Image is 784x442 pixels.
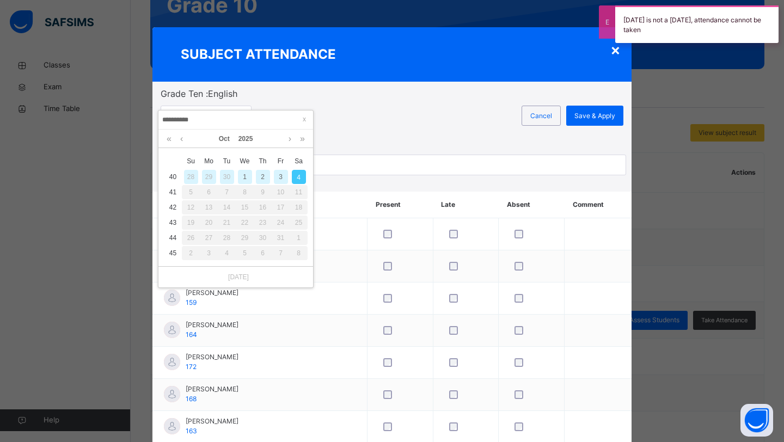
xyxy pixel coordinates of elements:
td: 43 [164,215,182,230]
div: 23 [254,216,272,230]
div: 16 [254,200,272,214]
th: Sat [290,153,308,169]
td: October 6, 2025 [200,185,218,200]
div: 19 [182,216,200,230]
span: 163 [186,427,197,435]
span: 159 [186,298,197,306]
div: 2 [256,170,270,184]
td: 45 [164,245,182,261]
span: Th [254,156,272,166]
div: 14 [218,200,236,214]
div: 30 [254,231,272,245]
div: 5 [182,185,200,199]
span: Cancel [530,111,552,121]
td: October 14, 2025 [218,200,236,215]
td: November 5, 2025 [236,245,254,261]
div: 4 [292,170,306,184]
td: October 8, 2025 [236,185,254,200]
td: 42 [164,200,182,215]
div: 22 [236,216,254,230]
a: 2025 [234,130,258,148]
span: We [236,156,254,166]
a: Oct [215,130,234,148]
div: 20 [200,216,218,230]
td: October 26, 2025 [182,230,200,245]
span: Mo [200,156,218,166]
td: October 20, 2025 [200,215,218,230]
div: 3 [274,170,288,184]
span: [PERSON_NAME] [186,320,238,330]
div: 11 [290,185,308,199]
div: 12 [182,200,200,214]
div: 26 [182,231,200,245]
td: November 1, 2025 [290,230,308,245]
th: Wed [236,153,254,169]
td: October 12, 2025 [182,200,200,215]
td: October 28, 2025 [218,230,236,245]
th: Absent [499,192,565,218]
td: November 4, 2025 [218,245,236,261]
td: October 15, 2025 [236,200,254,215]
th: Student [153,192,367,218]
div: 1 [238,170,252,184]
div: 10 [272,185,290,199]
span: [PERSON_NAME] [186,352,238,362]
span: SUBJECT ATTENDANCE [181,45,336,64]
span: 172 [186,363,197,371]
td: October 3, 2025 [272,169,290,185]
td: October 5, 2025 [182,185,200,200]
td: October 31, 2025 [272,230,290,245]
td: October 4, 2025 [290,169,308,185]
a: Next month (PageDown) [286,130,294,148]
td: September 28, 2025 [182,169,200,185]
td: October 11, 2025 [290,185,308,200]
td: October 1, 2025 [236,169,254,185]
div: 4 [218,246,236,260]
span: Su [182,156,200,166]
div: 7 [218,185,236,199]
td: October 7, 2025 [218,185,236,200]
th: Present [367,192,433,218]
div: 1 [290,231,308,245]
div: [DATE] is not a [DATE], attendance cannot be taken [615,5,779,43]
div: 5 [236,246,254,260]
span: [PERSON_NAME] [186,416,238,426]
div: 8 [236,185,254,199]
td: 44 [164,230,182,245]
div: 29 [236,231,254,245]
td: September 30, 2025 [218,169,236,185]
span: Sa [290,156,308,166]
td: October 19, 2025 [182,215,200,230]
div: 29 [202,170,216,184]
td: September 29, 2025 [200,169,218,185]
td: November 3, 2025 [200,245,218,261]
td: October 9, 2025 [254,185,272,200]
div: 2 [182,246,200,260]
div: 8 [290,246,308,260]
div: 3 [200,246,218,260]
div: 21 [218,216,236,230]
th: Tue [218,153,236,169]
th: Sun [182,153,200,169]
span: Save & Apply [574,111,615,121]
div: 25 [290,216,308,230]
span: 168 [186,395,197,403]
div: 31 [272,231,290,245]
div: 15 [236,200,254,214]
div: × [610,38,621,61]
td: October 23, 2025 [254,215,272,230]
td: November 8, 2025 [290,245,308,261]
div: 28 [218,231,236,245]
th: Fri [272,153,290,169]
div: 13 [200,200,218,214]
span: 164 [186,330,197,339]
div: 24 [272,216,290,230]
span: Fr [272,156,290,166]
td: November 7, 2025 [272,245,290,261]
td: October 24, 2025 [272,215,290,230]
td: November 6, 2025 [254,245,272,261]
td: October 29, 2025 [236,230,254,245]
span: [PERSON_NAME] [186,288,238,298]
span: Grade Ten : English [161,87,623,100]
div: 30 [220,170,234,184]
